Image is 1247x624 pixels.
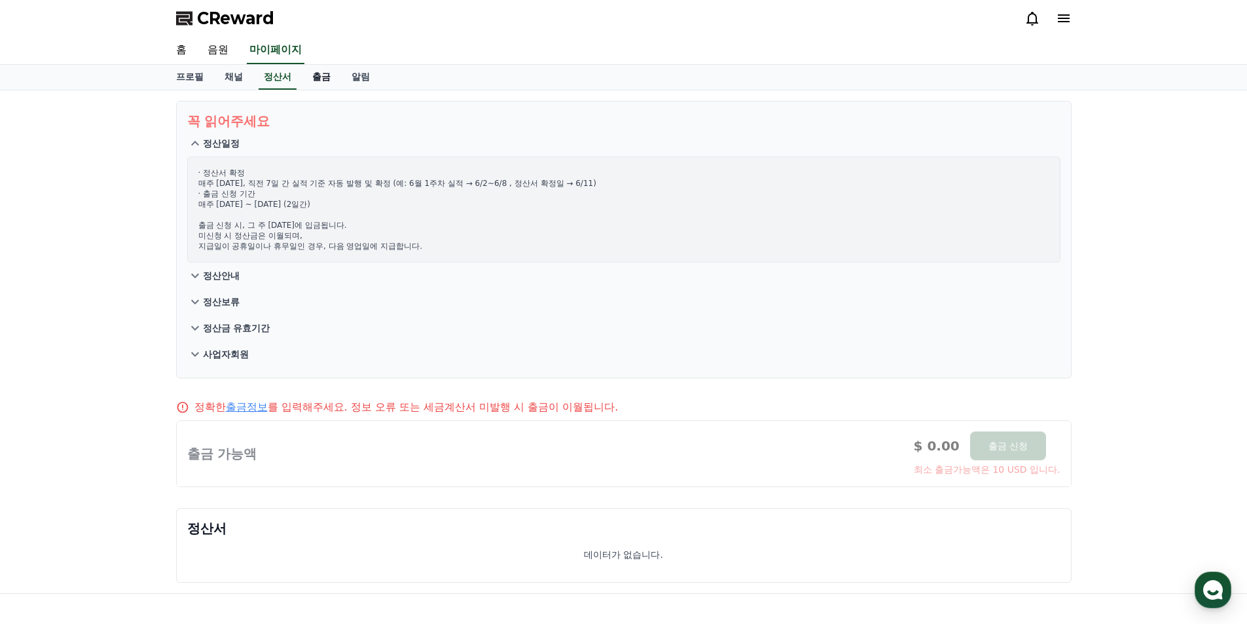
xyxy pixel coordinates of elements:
[187,341,1060,367] button: 사업자회원
[197,37,239,64] a: 음원
[247,37,304,64] a: 마이페이지
[166,65,214,90] a: 프로필
[4,415,86,448] a: 홈
[166,37,197,64] a: 홈
[202,435,218,445] span: 설정
[187,263,1060,289] button: 정산안내
[341,65,380,90] a: 알림
[584,548,663,561] p: 데이터가 없습니다.
[41,435,49,445] span: 홈
[194,399,619,415] p: 정확한 를 입력해주세요. 정보 오류 또는 세금계산서 미발행 시 출금이 이월됩니다.
[302,65,341,90] a: 출금
[197,8,274,29] span: CReward
[203,348,249,361] p: 사업자회원
[203,295,240,308] p: 정산보류
[203,321,270,335] p: 정산금 유효기간
[120,435,136,446] span: 대화
[187,289,1060,315] button: 정산보류
[259,65,297,90] a: 정산서
[214,65,253,90] a: 채널
[226,401,268,413] a: 출금정보
[169,415,251,448] a: 설정
[203,269,240,282] p: 정산안내
[187,130,1060,156] button: 정산일정
[187,519,1060,538] p: 정산서
[187,315,1060,341] button: 정산금 유효기간
[187,112,1060,130] p: 꼭 읽어주세요
[203,137,240,150] p: 정산일정
[198,168,1049,251] p: · 정산서 확정 매주 [DATE], 직전 7일 간 실적 기준 자동 발행 및 확정 (예: 6월 1주차 실적 → 6/2~6/8 , 정산서 확정일 → 6/11) · 출금 신청 기간...
[176,8,274,29] a: CReward
[86,415,169,448] a: 대화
